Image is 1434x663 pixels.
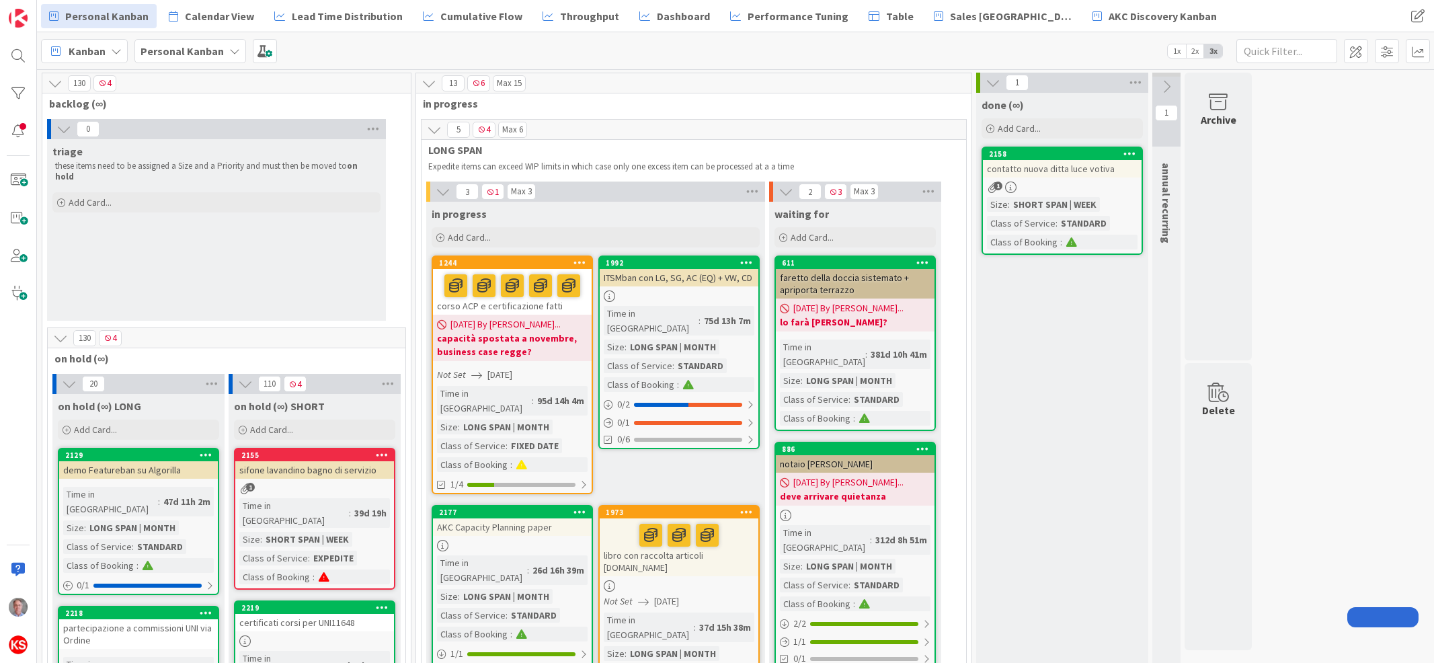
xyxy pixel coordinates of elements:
a: Performance Tuning [722,4,857,28]
div: 611faretto della doccia sistemato + apriporta terrazzo [776,257,934,299]
span: Throughput [560,8,619,24]
span: : [801,559,803,574]
span: : [132,539,134,554]
div: 1973 [606,508,758,517]
span: Personal Kanban [65,8,149,24]
div: Size [604,340,625,354]
a: Dashboard [631,4,718,28]
div: Time in [GEOGRAPHIC_DATA] [63,487,158,516]
div: Class of Service [987,216,1055,231]
span: Add Card... [998,122,1041,134]
div: Max 3 [511,188,532,195]
div: corso ACP e certificazione fatti [433,269,592,315]
div: 886notaio [PERSON_NAME] [776,443,934,473]
b: Personal Kanban [141,44,224,58]
div: 1992 [606,258,758,268]
span: Lead Time Distribution [292,8,403,24]
div: 2219 [235,602,394,614]
div: 2177 [433,506,592,518]
div: LONG SPAN | MONTH [86,520,179,535]
i: Not Set [437,368,466,381]
div: SHORT SPAN | WEEK [262,532,352,547]
div: 2129 [65,451,218,460]
div: contatto nuova ditta luce votiva [983,160,1142,178]
p: these items need to be assigned a Size and a Priority and must then be moved to [55,161,378,183]
div: 0/1 [59,577,218,594]
span: 1x [1168,44,1186,58]
span: 1 [1155,105,1178,121]
div: Max 15 [497,80,522,87]
img: avatar [9,635,28,654]
span: [DATE] By [PERSON_NAME]... [793,301,904,315]
div: 95d 14h 4m [534,393,588,408]
div: 2/2 [776,615,934,632]
a: Cumulative Flow [415,4,530,28]
span: : [801,373,803,388]
span: Add Card... [74,424,117,436]
div: 381d 10h 41m [867,347,930,362]
div: LONG SPAN | MONTH [803,559,895,574]
div: Time in [GEOGRAPHIC_DATA] [780,340,865,369]
span: 2 [799,184,822,200]
span: : [458,420,460,434]
span: 2x [1186,44,1204,58]
div: 2129demo Featureban su Algorilla [59,449,218,479]
div: FIXED DATE [508,438,562,453]
div: 2177 [439,508,592,517]
div: 886 [776,443,934,455]
span: : [84,520,86,535]
span: [DATE] [487,368,512,382]
div: Time in [GEOGRAPHIC_DATA] [239,498,349,528]
span: 1 / 1 [450,647,463,661]
span: : [865,347,867,362]
span: in progress [423,97,955,110]
span: : [308,551,310,565]
a: 611faretto della doccia sistemato + apriporta terrazzo[DATE] By [PERSON_NAME]...lo farà [PERSON_N... [774,256,936,431]
span: Calendar View [185,8,254,24]
span: : [313,570,315,584]
span: in progress [432,207,487,221]
span: AKC Discovery Kanban [1109,8,1217,24]
span: : [260,532,262,547]
div: Delete [1202,402,1235,418]
a: Personal Kanban [41,4,157,28]
div: Max 6 [502,126,523,133]
div: demo Featureban su Algorilla [59,461,218,479]
div: partecipazione a commissioni UNI via Ordine [59,619,218,649]
span: : [853,596,855,611]
div: Archive [1201,112,1236,128]
span: : [532,393,534,408]
span: 20 [82,376,105,392]
span: 4 [284,376,307,392]
span: : [1008,197,1010,212]
div: AKC Capacity Planning paper [433,518,592,536]
span: 0 [77,121,99,137]
div: 1/1 [433,646,592,662]
div: SHORT SPAN | WEEK [1010,197,1100,212]
i: Not Set [604,595,633,607]
div: Size [604,646,625,661]
span: 6 [467,75,490,91]
img: MR [9,598,28,617]
span: : [848,392,850,407]
div: 2218partecipazione a commissioni UNI via Ordine [59,607,218,649]
p: Expedite items can exceed WIP limits in which case only one excess item can be processed at a a time [428,161,942,172]
span: 4 [93,75,116,91]
div: Size [987,197,1008,212]
span: done (∞) [982,98,1024,112]
div: Class of Booking [437,627,510,641]
span: 3x [1204,44,1222,58]
div: 2158contatto nuova ditta luce votiva [983,148,1142,178]
div: Time in [GEOGRAPHIC_DATA] [780,525,870,555]
span: : [677,377,679,392]
div: 2218 [59,607,218,619]
div: Class of Service [604,358,672,373]
span: on hold (∞) SHORT [234,399,325,413]
span: 0 / 2 [617,397,630,412]
div: LONG SPAN | MONTH [803,373,895,388]
span: 5 [447,122,470,138]
span: 1 [1006,75,1029,91]
a: 1244corso ACP e certificazione fatti[DATE] By [PERSON_NAME]...capacità spostata a novembre, busin... [432,256,593,494]
span: : [870,533,872,547]
b: lo farà [PERSON_NAME]? [780,315,930,329]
